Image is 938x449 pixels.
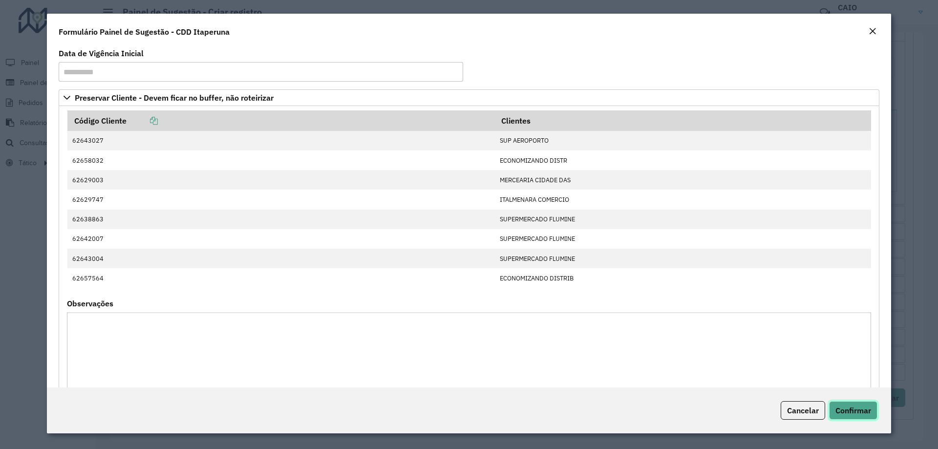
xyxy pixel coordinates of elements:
a: Copiar [127,116,158,126]
button: Confirmar [829,401,877,420]
td: 62643004 [67,249,495,268]
td: SUPERMERCADO FLUMINE [495,210,871,229]
td: 62657564 [67,268,495,288]
td: SUPERMERCADO FLUMINE [495,249,871,268]
a: Preservar Cliente - Devem ficar no buffer, não roteirizar [59,89,879,106]
td: ECONOMIZANDO DISTRIB [495,268,871,288]
td: 62629747 [67,190,495,209]
span: Confirmar [835,406,871,415]
td: ECONOMIZANDO DISTR [495,150,871,170]
td: 62658032 [67,150,495,170]
button: Close [866,25,879,38]
td: MERCEARIA CIDADE DAS [495,170,871,190]
th: Clientes [495,110,871,131]
div: Preservar Cliente - Devem ficar no buffer, não roteirizar [59,106,879,407]
label: Observações [67,298,113,309]
td: SUPERMERCADO FLUMINE [495,229,871,249]
td: 62629003 [67,170,495,190]
td: SUP AEROPORTO [495,131,871,150]
h4: Formulário Painel de Sugestão - CDD Itaperuna [59,26,230,38]
td: ITALMENARA COMERCIO [495,190,871,209]
td: 62643027 [67,131,495,150]
th: Código Cliente [67,110,495,131]
button: Cancelar [781,401,825,420]
td: 62642007 [67,229,495,249]
td: 62638863 [67,210,495,229]
label: Data de Vigência Inicial [59,47,144,59]
em: Fechar [869,27,876,35]
span: Preservar Cliente - Devem ficar no buffer, não roteirizar [75,94,274,102]
span: Cancelar [787,406,819,415]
